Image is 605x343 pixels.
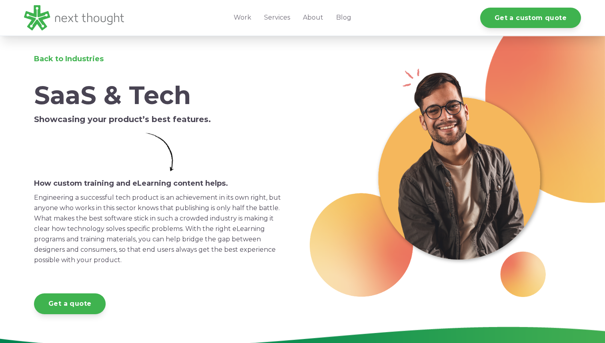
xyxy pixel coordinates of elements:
[310,60,547,297] img: SaaS-Header
[146,133,174,171] img: Simple Arrow
[34,179,285,188] h6: How custom training and eLearning content helps.
[24,5,124,30] img: LG - NextThought Logo
[34,54,104,63] a: Back to Industries
[34,114,285,124] h5: Showcasing your product’s best features.
[34,193,285,265] p: Engineering a successful tech product is an achievement in its own right, but anyone who works in...
[34,293,106,314] a: Get a quote
[34,81,285,110] h1: SaaS & Tech
[480,8,581,28] a: Get a custom quote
